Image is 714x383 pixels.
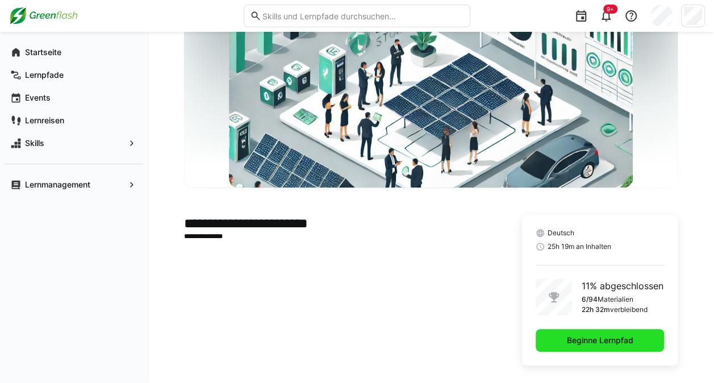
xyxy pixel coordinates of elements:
[581,295,597,304] p: 6/94
[565,335,635,346] span: Beginne Lernpfad
[597,295,633,304] p: Materialien
[581,305,609,314] p: 22h 32m
[609,305,647,314] p: verbleibend
[261,11,464,21] input: Skills und Lernpfade durchsuchen…
[547,242,611,251] span: 25h 19m an Inhalten
[536,329,664,352] button: Beginne Lernpfad
[547,228,574,238] span: Deutsch
[581,279,663,293] p: 11% abgeschlossen
[607,6,614,13] span: 9+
